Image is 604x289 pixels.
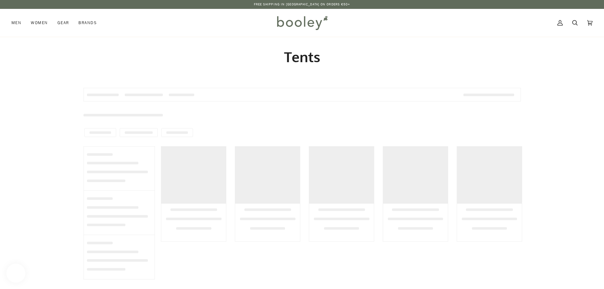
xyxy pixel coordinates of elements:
[11,20,21,26] span: Men
[83,48,521,66] h1: Tents
[274,14,330,32] img: Booley
[254,2,350,7] p: Free Shipping in [GEOGRAPHIC_DATA] on Orders €50+
[74,9,102,37] a: Brands
[11,9,26,37] a: Men
[57,20,69,26] span: Gear
[31,20,48,26] span: Women
[26,9,52,37] a: Women
[53,9,74,37] a: Gear
[6,264,25,283] iframe: Button to open loyalty program pop-up
[78,20,97,26] span: Brands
